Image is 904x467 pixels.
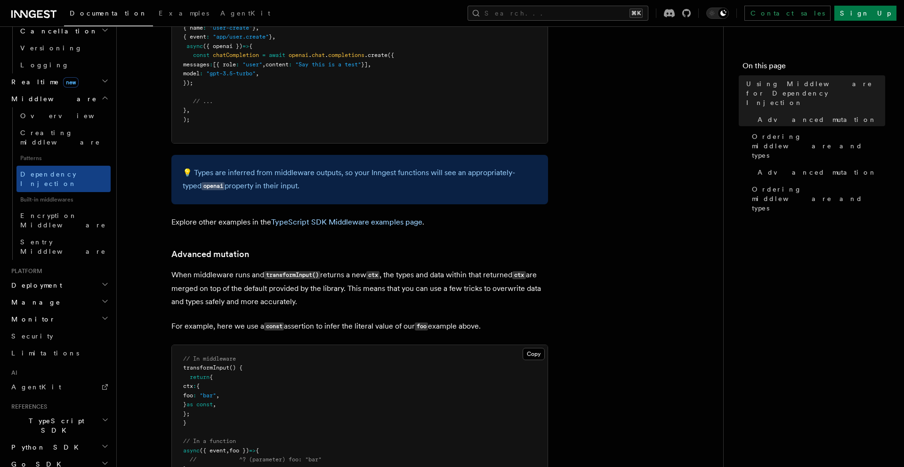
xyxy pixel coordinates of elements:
[256,447,259,454] span: {
[16,40,111,56] a: Versioning
[706,8,729,19] button: Toggle dark mode
[183,80,193,86] span: });
[11,349,79,357] span: Limitations
[8,311,111,328] button: Monitor
[183,70,200,77] span: model
[8,314,56,324] span: Monitor
[8,298,61,307] span: Manage
[183,438,236,444] span: // In a function
[16,151,111,166] span: Patterns
[20,170,77,187] span: Dependency Injection
[213,52,259,58] span: chatCompletion
[171,248,249,261] a: Advanced mutation
[272,33,275,40] span: ,
[203,43,242,49] span: ({ openai })
[183,166,537,193] p: 💡 Types are inferred from middleware outputs, so your Inngest functions will see an appropriately...
[415,322,428,330] code: foo
[213,401,216,408] span: ,
[183,355,236,362] span: // In middleware
[210,374,213,380] span: {
[758,115,877,124] span: Advanced mutation
[193,383,196,389] span: :
[8,281,62,290] span: Deployment
[215,3,276,25] a: AgentKit
[512,271,525,279] code: ctx
[183,447,200,454] span: async
[754,111,885,128] a: Advanced mutation
[213,33,269,40] span: "app/user.create"
[186,107,190,113] span: ,
[203,24,206,31] span: :
[171,216,548,229] p: Explore other examples in the .
[16,233,111,260] a: Sentry Middleware
[193,52,210,58] span: const
[289,61,292,68] span: :
[8,328,111,345] a: Security
[754,164,885,181] a: Advanced mutation
[8,378,111,395] a: AgentKit
[183,61,210,68] span: messages
[8,94,97,104] span: Middleware
[183,364,229,371] span: transformInput
[242,43,249,49] span: =>
[266,61,289,68] span: content
[210,24,252,31] span: "user-create"
[758,168,877,177] span: Advanced mutation
[8,369,17,377] span: AI
[8,412,111,439] button: TypeScript SDK
[190,456,322,463] span: // ^? (parameter) foo: "bar"
[249,447,256,454] span: =>
[183,392,193,399] span: foo
[200,447,226,454] span: ({ event
[190,374,210,380] span: return
[183,107,186,113] span: }
[183,33,206,40] span: { event
[16,192,111,207] span: Built-in middlewares
[8,77,79,87] span: Realtime
[20,112,117,120] span: Overview
[8,90,111,107] button: Middleware
[8,73,111,90] button: Realtimenew
[186,401,193,408] span: as
[269,33,272,40] span: }
[269,52,285,58] span: await
[361,61,368,68] span: }]
[183,419,186,426] span: }
[220,9,270,17] span: AgentKit
[262,52,266,58] span: =
[8,345,111,362] a: Limitations
[64,3,153,26] a: Documentation
[252,24,256,31] span: }
[249,43,252,49] span: {
[289,52,308,58] span: openai
[752,185,885,213] span: Ordering middleware and types
[8,294,111,311] button: Manage
[8,439,111,456] button: Python SDK
[744,6,831,21] a: Contact sales
[16,166,111,192] a: Dependency Injection
[183,411,190,417] span: };
[200,392,216,399] span: "bar"
[328,52,364,58] span: completions
[20,44,82,52] span: Versioning
[256,70,259,77] span: ,
[153,3,215,25] a: Examples
[264,271,320,279] code: transformInput()
[368,61,371,68] span: ,
[183,383,193,389] span: ctx
[193,98,213,105] span: // ...
[834,6,896,21] a: Sign Up
[366,271,379,279] code: ctx
[196,401,213,408] span: const
[8,443,84,452] span: Python SDK
[183,24,203,31] span: { name
[196,383,200,389] span: {
[20,212,106,229] span: Encryption Middleware
[236,61,239,68] span: :
[11,383,61,391] span: AgentKit
[262,61,266,68] span: ,
[226,447,229,454] span: ,
[159,9,209,17] span: Examples
[308,52,312,58] span: .
[8,416,102,435] span: TypeScript SDK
